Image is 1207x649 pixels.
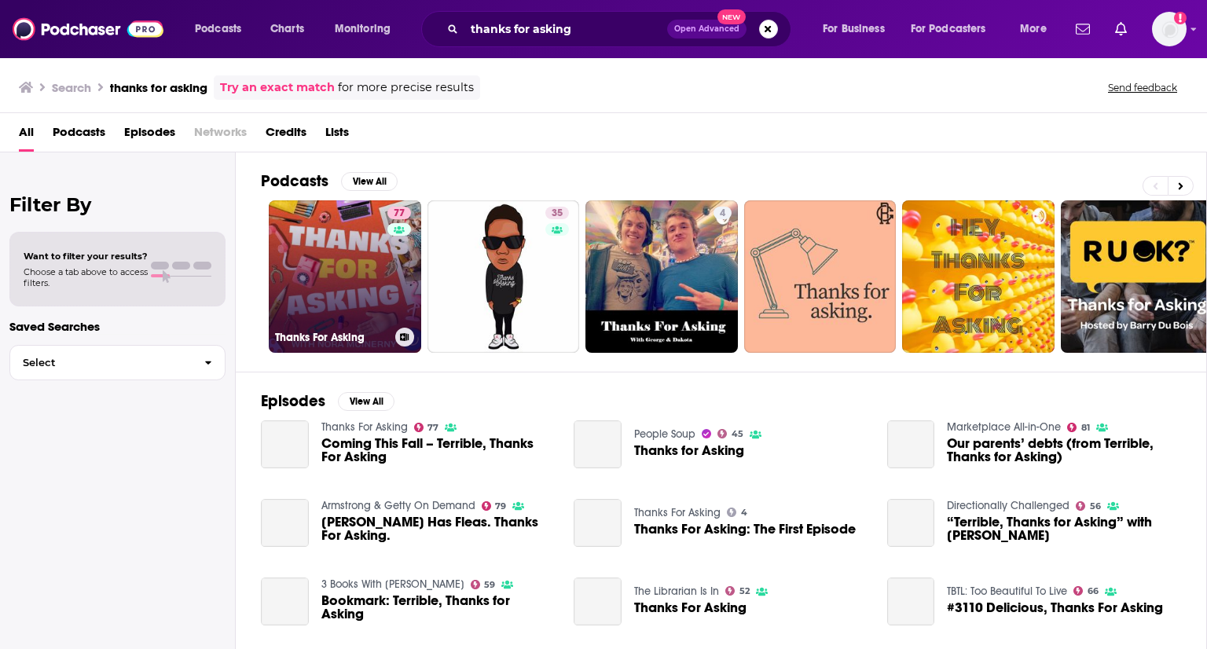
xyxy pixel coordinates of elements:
[321,499,475,512] a: Armstrong & Getty On Demand
[1152,12,1187,46] span: Logged in as ei1745
[1152,12,1187,46] img: User Profile
[1067,423,1090,432] a: 81
[321,437,556,464] a: Coming This Fall – Terrible, Thanks For Asking
[194,119,247,152] span: Networks
[1090,503,1101,510] span: 56
[634,601,747,614] a: Thanks For Asking
[911,18,986,40] span: For Podcasters
[1076,501,1101,511] a: 56
[1174,12,1187,24] svg: Add a profile image
[585,200,738,353] a: 4
[887,420,935,468] a: Our parents’ debts (from Terrible, Thanks for Asking)
[1073,586,1099,596] a: 66
[321,594,556,621] span: Bookmark: Terrible, Thanks for Asking
[387,207,411,219] a: 77
[717,429,743,438] a: 45
[338,79,474,97] span: for more precise results
[9,319,226,334] p: Saved Searches
[261,499,309,547] a: Rex Has Fleas. Thanks For Asking.
[634,522,856,536] a: Thanks For Asking: The First Episode
[812,16,904,42] button: open menu
[634,585,719,598] a: The Librarian Is In
[13,14,163,44] img: Podchaser - Follow, Share and Rate Podcasts
[545,207,569,219] a: 35
[261,391,325,411] h2: Episodes
[947,515,1181,542] a: “Terrible, Thanks for Asking” with Nora McInerny
[321,515,556,542] span: [PERSON_NAME] Has Fleas. Thanks For Asking.
[324,16,411,42] button: open menu
[9,345,226,380] button: Select
[1020,18,1047,40] span: More
[24,266,148,288] span: Choose a tab above to access filters.
[261,171,328,191] h2: Podcasts
[1109,16,1133,42] a: Show notifications dropdown
[947,499,1069,512] a: Directionally Challenged
[260,16,314,42] a: Charts
[261,171,398,191] a: PodcastsView All
[220,79,335,97] a: Try an exact match
[427,200,580,353] a: 35
[53,119,105,152] a: Podcasts
[574,499,622,547] a: Thanks For Asking: The First Episode
[714,207,732,219] a: 4
[574,577,622,625] a: Thanks For Asking
[341,172,398,191] button: View All
[720,206,725,222] span: 4
[184,16,262,42] button: open menu
[261,420,309,468] a: Coming This Fall – Terrible, Thanks For Asking
[634,506,721,519] a: Thanks For Asking
[495,503,506,510] span: 79
[947,601,1163,614] a: #3110 Delicious, Thanks For Asking
[270,18,304,40] span: Charts
[887,499,935,547] a: “Terrible, Thanks for Asking” with Nora McInerny
[124,119,175,152] a: Episodes
[275,331,389,344] h3: Thanks For Asking
[464,16,667,42] input: Search podcasts, credits, & more...
[725,586,750,596] a: 52
[335,18,391,40] span: Monitoring
[484,581,495,588] span: 59
[732,431,743,438] span: 45
[634,444,744,457] a: Thanks for Asking
[24,251,148,262] span: Want to filter your results?
[427,424,438,431] span: 77
[1103,81,1182,94] button: Send feedback
[634,427,695,441] a: People Soup
[261,391,394,411] a: EpisodesView All
[947,515,1181,542] span: “Terrible, Thanks for Asking” with [PERSON_NAME]
[321,577,464,591] a: 3 Books With Neil Pasricha
[1069,16,1096,42] a: Show notifications dropdown
[471,580,496,589] a: 59
[321,515,556,542] a: Rex Has Fleas. Thanks For Asking.
[717,9,746,24] span: New
[321,420,408,434] a: Thanks For Asking
[739,588,750,595] span: 52
[436,11,806,47] div: Search podcasts, credits, & more...
[110,80,207,95] h3: thanks for asking
[19,119,34,152] a: All
[414,423,439,432] a: 77
[947,437,1181,464] a: Our parents’ debts (from Terrible, Thanks for Asking)
[667,20,747,38] button: Open AdvancedNew
[482,501,507,511] a: 79
[741,509,747,516] span: 4
[266,119,306,152] span: Credits
[901,16,1009,42] button: open menu
[1081,424,1090,431] span: 81
[195,18,241,40] span: Podcasts
[52,80,91,95] h3: Search
[574,420,622,468] a: Thanks for Asking
[727,508,747,517] a: 4
[10,357,192,368] span: Select
[261,577,309,625] a: Bookmark: Terrible, Thanks for Asking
